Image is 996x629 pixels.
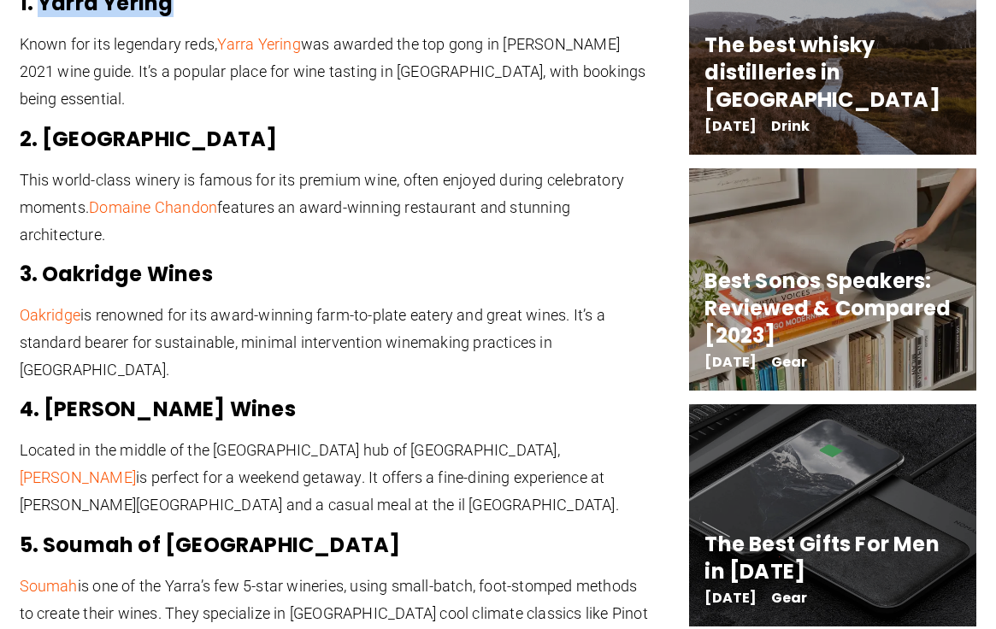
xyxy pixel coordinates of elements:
[20,306,81,324] a: Oakridge
[20,532,652,559] h3: 5. Soumah of [GEOGRAPHIC_DATA]
[20,167,652,249] p: This world-class winery is famous for its premium wine, often enjoyed during celebratory moments....
[704,592,757,604] span: [DATE]
[89,198,217,216] a: Domaine Chandon
[20,261,652,288] h3: 3. Oakridge Wines
[771,588,808,608] a: Gear
[704,267,951,350] a: Best Sonos Speakers: Reviewed & Compared [2023]
[20,31,652,113] p: Known for its legendary reds, was awarded the top gong in [PERSON_NAME] 2021 wine guide. It’s a p...
[704,121,757,132] span: [DATE]
[704,530,939,585] a: The Best Gifts For Men in [DATE]
[20,437,652,519] p: Located in the middle of the [GEOGRAPHIC_DATA] hub of [GEOGRAPHIC_DATA], is perfect for a weekend...
[704,356,757,368] span: [DATE]
[217,35,300,53] a: Yarra Yering
[704,31,940,114] a: The best whisky distilleries in [GEOGRAPHIC_DATA]
[20,126,652,153] h3: 2. [GEOGRAPHIC_DATA]
[771,116,810,136] a: Drink
[20,468,137,486] a: [PERSON_NAME]
[20,396,652,423] h3: 4. [PERSON_NAME] Wines
[771,352,808,372] a: Gear
[20,302,652,384] p: is renowned for its award-winning farm-to-plate eatery and great wines. It’s a standard bearer fo...
[20,577,78,595] a: Soumah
